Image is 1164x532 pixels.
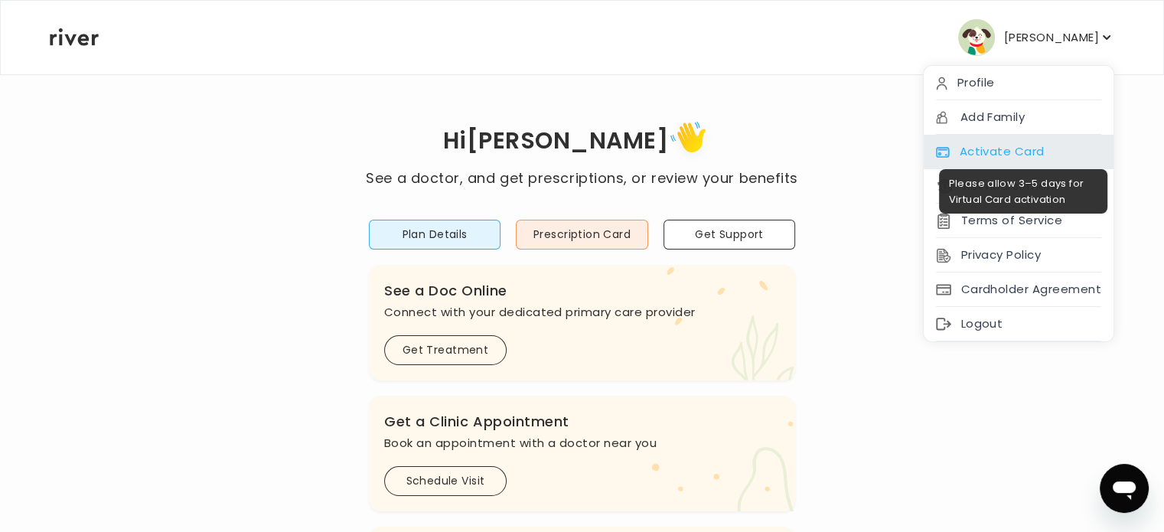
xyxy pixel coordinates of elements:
iframe: Button to launch messaging window [1100,464,1149,513]
h1: Hi [PERSON_NAME] [366,116,797,168]
div: Profile [924,66,1113,100]
div: Terms of Service [924,204,1113,238]
p: See a doctor, and get prescriptions, or review your benefits [366,168,797,189]
h3: Get a Clinic Appointment [384,411,780,432]
p: Connect with your dedicated primary care provider [384,302,780,323]
button: Get Treatment [384,335,507,365]
div: Add Family [924,100,1113,135]
button: user avatar[PERSON_NAME] [958,19,1114,56]
button: Schedule Visit [384,466,507,496]
button: Prescription Card [516,220,647,250]
div: Activate Card [924,135,1113,169]
h3: See a Doc Online [384,280,780,302]
div: Cardholder Agreement [924,273,1113,307]
p: [PERSON_NAME] [1004,27,1099,48]
div: Privacy Policy [924,238,1113,273]
div: Logout [924,307,1113,341]
button: Reimbursement [936,175,1059,197]
p: Book an appointment with a doctor near you [384,432,780,454]
button: Get Support [664,220,795,250]
img: user avatar [958,19,995,56]
button: Plan Details [369,220,500,250]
